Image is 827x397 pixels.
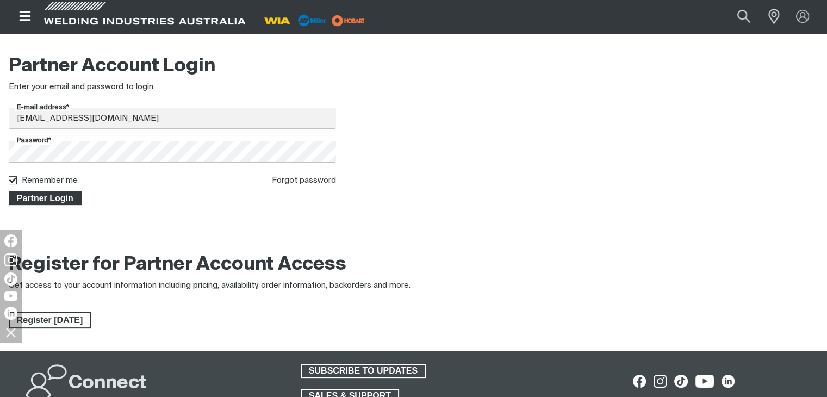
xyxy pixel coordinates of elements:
[272,176,336,184] a: Forgot password
[725,4,762,29] button: Search products
[4,272,17,286] img: TikTok
[9,191,82,206] button: Partner Login
[301,364,426,378] a: SUBSCRIBE TO UPDATES
[9,312,91,329] a: Register Today
[9,281,411,289] span: Get access to your account information including pricing, availability, order information, backor...
[69,371,147,395] h2: Connect
[712,4,762,29] input: Product name or item number...
[2,323,20,342] img: hide socials
[9,81,336,94] div: Enter your email and password to login.
[4,234,17,247] img: Facebook
[9,253,346,277] h2: Register for Partner Account Access
[4,291,17,301] img: YouTube
[302,364,425,378] span: SUBSCRIBE TO UPDATES
[10,312,90,329] span: Register [DATE]
[328,16,368,24] a: miller
[4,253,17,266] img: Instagram
[10,191,80,206] span: Partner Login
[9,54,336,78] h2: Partner Account Login
[22,176,78,184] label: Remember me
[4,307,17,320] img: LinkedIn
[328,13,368,29] img: miller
